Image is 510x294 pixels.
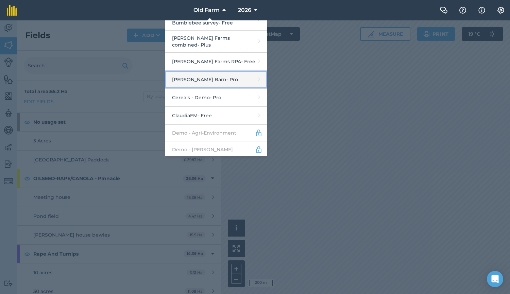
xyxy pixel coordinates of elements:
[440,7,448,14] img: Two speech bubbles overlapping with the left bubble in the forefront
[165,141,267,158] a: Demo - [PERSON_NAME]
[255,129,262,137] img: svg+xml;base64,PD94bWwgdmVyc2lvbj0iMS4wIiBlbmNvZGluZz0idXRmLTgiPz4KPCEtLSBHZW5lcmF0b3I6IEFkb2JlIE...
[459,7,467,14] img: A question mark icon
[165,107,267,125] a: ClaudiaFM- Free
[165,125,267,141] a: Demo - Agri-Environment
[165,53,267,71] a: [PERSON_NAME] Farms RPA- Free
[165,31,267,53] a: [PERSON_NAME] Farms combined- Plus
[165,71,267,89] a: [PERSON_NAME] Barn- Pro
[497,7,505,14] img: A cog icon
[7,5,17,16] img: fieldmargin Logo
[238,6,251,14] span: 2026
[255,145,262,154] img: svg+xml;base64,PD94bWwgdmVyc2lvbj0iMS4wIiBlbmNvZGluZz0idXRmLTgiPz4KPCEtLSBHZW5lcmF0b3I6IEFkb2JlIE...
[478,6,485,14] img: svg+xml;base64,PHN2ZyB4bWxucz0iaHR0cDovL3d3dy53My5vcmcvMjAwMC9zdmciIHdpZHRoPSIxNyIgaGVpZ2h0PSIxNy...
[193,6,220,14] span: Old Farm
[487,271,503,287] div: Open Intercom Messenger
[165,89,267,107] a: Cereals - Demo- Pro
